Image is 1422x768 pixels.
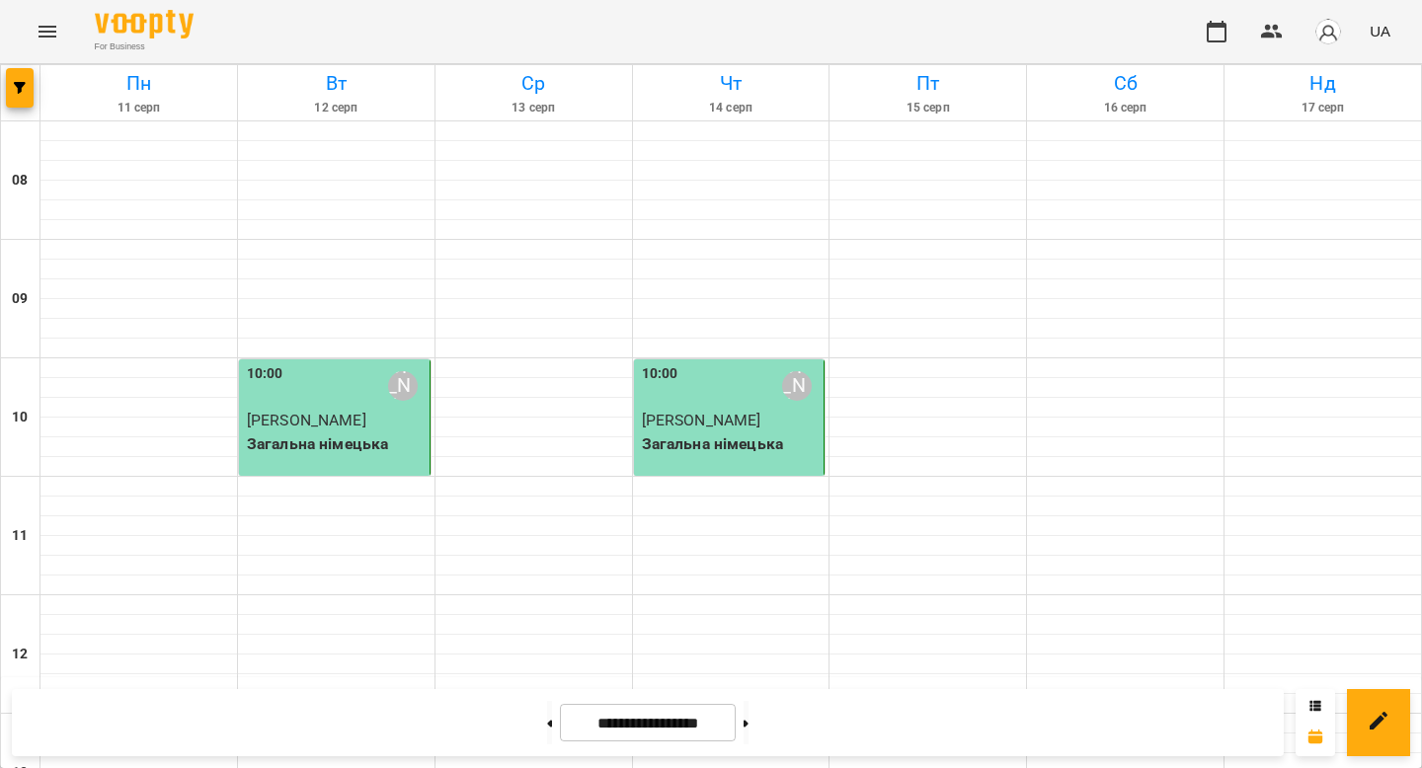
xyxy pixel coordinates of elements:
[12,288,28,310] h6: 09
[43,68,234,99] h6: Пн
[1314,18,1342,45] img: avatar_s.png
[12,525,28,547] h6: 11
[247,432,426,456] p: Загальна німецька
[1030,99,1221,117] h6: 16 серп
[24,8,71,55] button: Menu
[1362,13,1398,49] button: UA
[1227,68,1418,99] h6: Нд
[247,363,283,385] label: 10:00
[1370,21,1390,41] span: UA
[782,371,812,401] div: Андрій Ткач
[636,68,827,99] h6: Чт
[12,407,28,428] h6: 10
[95,40,194,53] span: For Business
[247,411,366,429] span: [PERSON_NAME]
[241,99,432,117] h6: 12 серп
[438,99,629,117] h6: 13 серп
[832,99,1023,117] h6: 15 серп
[1227,99,1418,117] h6: 17 серп
[95,10,194,38] img: Voopty Logo
[832,68,1023,99] h6: Пт
[241,68,432,99] h6: Вт
[12,170,28,192] h6: 08
[438,68,629,99] h6: Ср
[388,371,418,401] div: Андрій Ткач
[642,363,678,385] label: 10:00
[642,432,821,456] p: Загальна німецька
[1030,68,1221,99] h6: Сб
[43,99,234,117] h6: 11 серп
[642,411,761,429] span: [PERSON_NAME]
[12,644,28,665] h6: 12
[636,99,827,117] h6: 14 серп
